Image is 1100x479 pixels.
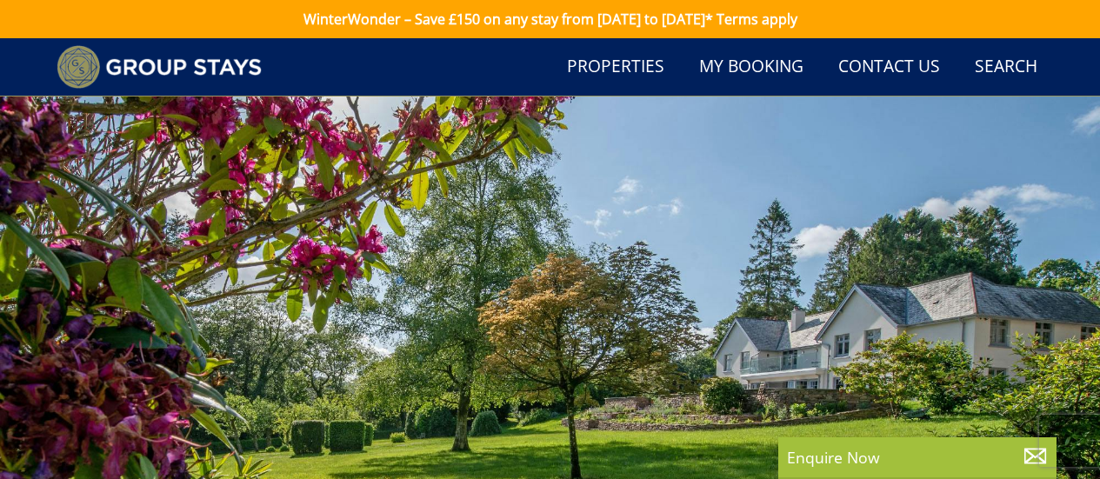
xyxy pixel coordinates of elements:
a: Search [968,48,1044,87]
a: Contact Us [831,48,947,87]
p: Enquire Now [787,446,1048,469]
a: My Booking [692,48,810,87]
img: Group Stays [57,45,263,89]
a: Properties [560,48,671,87]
